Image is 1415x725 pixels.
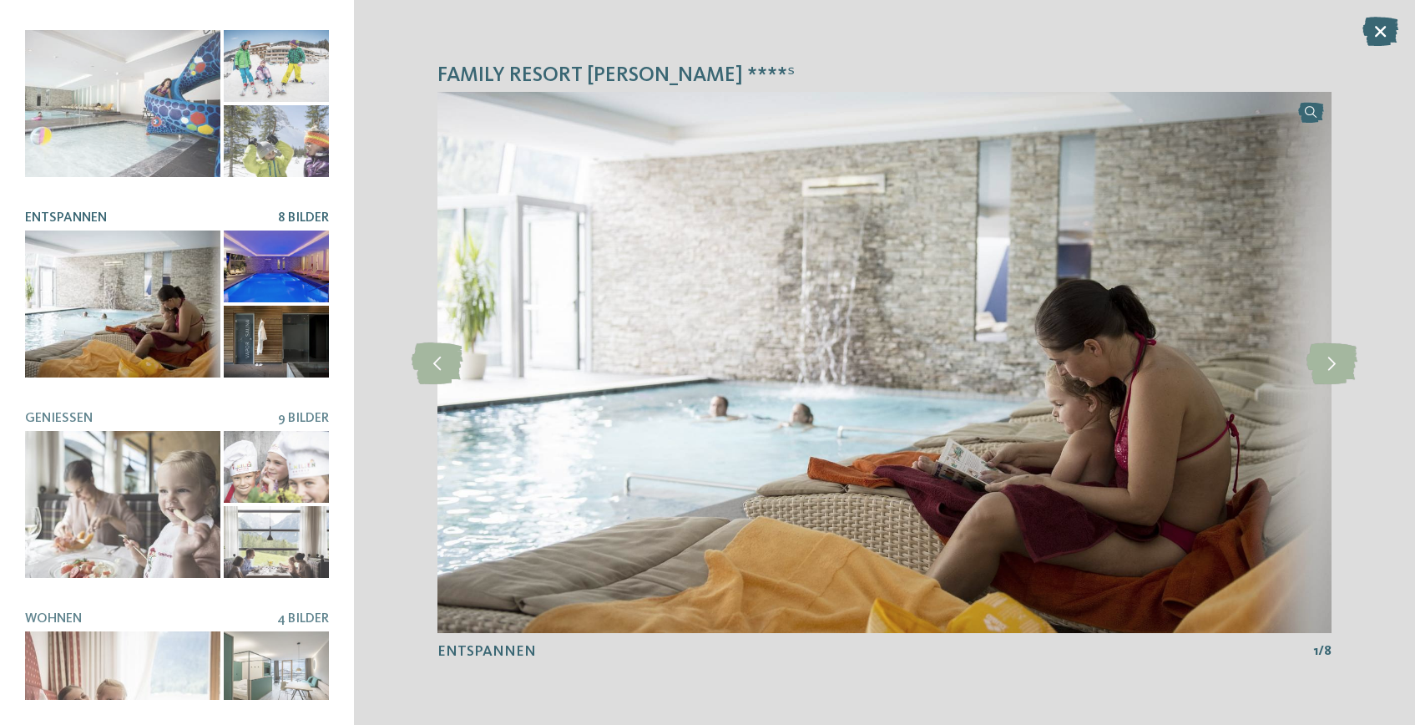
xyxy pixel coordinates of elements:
span: / [1318,642,1324,661]
span: 1 [1313,642,1318,661]
span: 4 Bilder [277,612,329,626]
span: Family Resort [PERSON_NAME] ****ˢ [437,61,795,90]
span: Entspannen [437,644,536,659]
span: 8 [1324,642,1332,661]
span: Wohnen [25,612,82,626]
span: 9 Bilder [278,412,329,425]
span: Entspannen [25,211,107,225]
span: 8 Bilder [278,211,329,225]
img: Family Resort Rainer ****ˢ [437,92,1332,633]
span: Genießen [25,412,93,425]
